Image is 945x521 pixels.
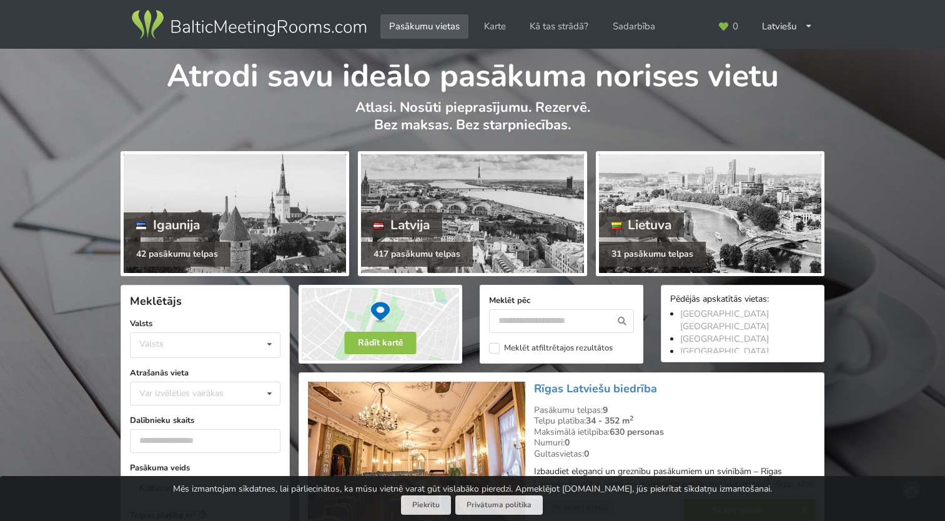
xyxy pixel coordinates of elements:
[599,212,685,237] div: Lietuva
[130,317,280,330] label: Valsts
[670,294,815,306] div: Pēdējās apskatītās vietas:
[121,99,824,147] p: Atlasi. Nosūti pieprasījumu. Rezervē. Bez maksas. Bez starpniecības.
[401,495,451,515] button: Piekrītu
[534,449,815,460] div: Gultasvietas:
[475,14,515,39] a: Karte
[610,426,664,438] strong: 630 personas
[680,308,769,332] a: [GEOGRAPHIC_DATA] [GEOGRAPHIC_DATA]
[596,151,824,276] a: Lietuva 31 pasākumu telpas
[361,242,473,267] div: 417 pasākumu telpas
[680,333,769,345] a: [GEOGRAPHIC_DATA]
[121,49,824,96] h1: Atrodi savu ideālo pasākuma norises vietu
[345,332,417,354] button: Rādīt kartē
[630,414,633,423] sup: 2
[489,294,634,307] label: Meklēt pēc
[136,386,252,400] div: Var izvēlēties vairākas
[521,14,597,39] a: Kā tas strādā?
[534,405,815,416] div: Pasākumu telpas:
[534,437,815,449] div: Numuri:
[124,242,230,267] div: 42 pasākumu telpas
[534,465,815,490] p: Izbaudiet eleganci un greznību pasākumiem un svinībām – Rīgas Latviešu biedrībā, vienā no izcilāk...
[534,415,815,427] div: Telpu platība:
[124,212,212,237] div: Igaunija
[380,14,468,39] a: Pasākumu vietas
[603,404,608,416] strong: 9
[130,367,280,379] label: Atrašanās vieta
[361,212,442,237] div: Latvija
[130,294,182,309] span: Meklētājs
[130,462,280,474] label: Pasākuma veids
[534,381,657,396] a: Rīgas Latviešu biedrība
[489,343,613,354] label: Meklēt atfiltrētajos rezultātos
[455,495,543,515] a: Privātuma politika
[358,151,586,276] a: Latvija 417 pasākumu telpas
[129,7,369,42] img: Baltic Meeting Rooms
[733,22,738,31] span: 0
[680,345,769,357] a: [GEOGRAPHIC_DATA]
[121,151,349,276] a: Igaunija 42 pasākumu telpas
[586,415,633,427] strong: 34 - 352 m
[534,427,815,438] div: Maksimālā ietilpība:
[139,339,164,349] div: Valsts
[130,414,280,427] label: Dalībnieku skaits
[565,437,570,449] strong: 0
[584,448,589,460] strong: 0
[299,285,462,364] img: Rādīt kartē
[753,14,821,39] div: Latviešu
[604,14,664,39] a: Sadarbība
[599,242,706,267] div: 31 pasākumu telpas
